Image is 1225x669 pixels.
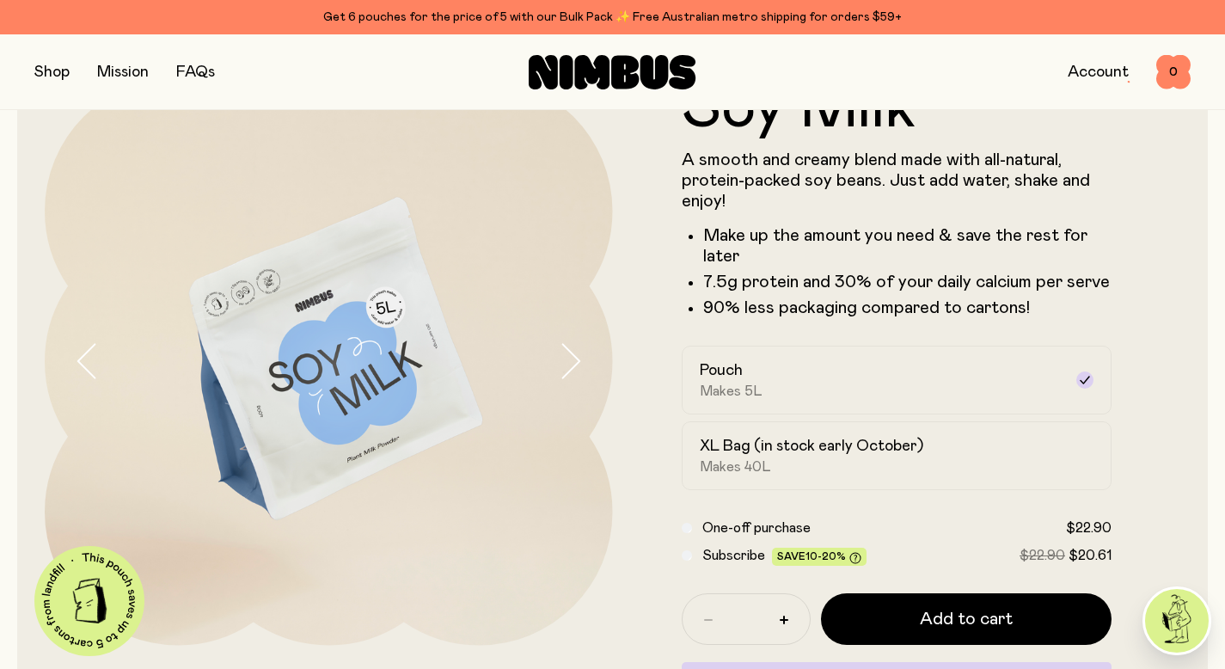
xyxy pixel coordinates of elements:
[700,458,771,476] span: Makes 40L
[97,64,149,80] a: Mission
[920,607,1013,631] span: Add to cart
[682,150,1112,212] p: A smooth and creamy blend made with all-natural, protein-packed soy beans. Just add water, shake ...
[703,272,1112,292] li: 7.5g protein and 30% of your daily calcium per serve
[700,383,763,400] span: Makes 5L
[1156,55,1191,89] button: 0
[821,593,1112,645] button: Add to cart
[1066,521,1112,535] span: $22.90
[1020,549,1065,562] span: $22.90
[703,298,1112,318] p: 90% less packaging compared to cartons!
[700,436,923,457] h2: XL Bag (in stock early October)
[702,521,811,535] span: One-off purchase
[1145,589,1209,653] img: agent
[34,7,1191,28] div: Get 6 pouches for the price of 5 with our Bulk Pack ✨ Free Australian metro shipping for orders $59+
[777,551,861,564] span: Save
[176,64,215,80] a: FAQs
[702,549,765,562] span: Subscribe
[1068,64,1129,80] a: Account
[805,551,846,562] span: 10-20%
[700,360,743,381] h2: Pouch
[703,225,1112,267] li: Make up the amount you need & save the rest for later
[1069,549,1112,562] span: $20.61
